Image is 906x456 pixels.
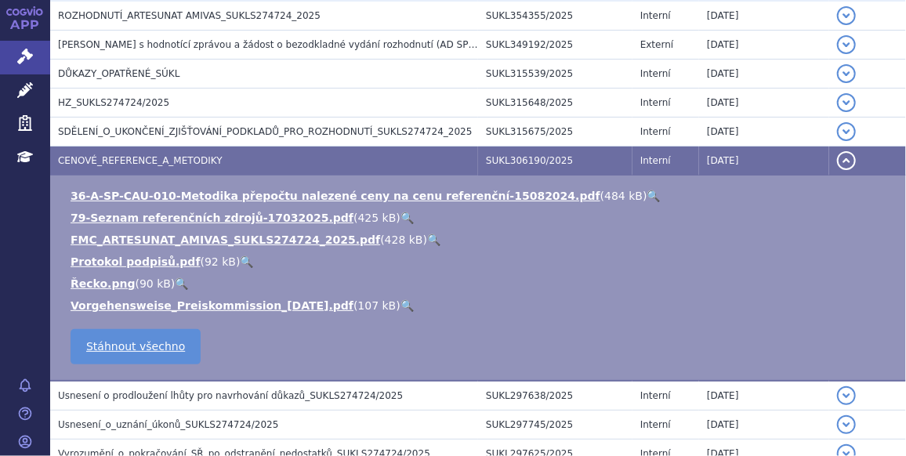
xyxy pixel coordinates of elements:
[640,97,671,108] span: Interní
[427,233,440,246] a: 🔍
[71,254,890,270] li: ( )
[358,212,397,224] span: 425 kB
[640,419,671,430] span: Interní
[58,126,472,137] span: SDĚLENÍ_O_UKONČENÍ_ZJIŠŤOVÁNÍ_PODKLADŮ_PRO_ROZHODNUTÍ_SUKLS274724_2025
[71,210,890,226] li: ( )
[71,188,890,204] li: ( )
[478,147,632,176] td: SUKL306190/2025
[71,276,890,291] li: ( )
[699,2,829,31] td: [DATE]
[478,381,632,411] td: SUKL297638/2025
[71,255,201,268] a: Protokol podpisů.pdf
[58,97,169,108] span: HZ_SUKLS274724/2025
[478,118,632,147] td: SUKL315675/2025
[640,39,673,50] span: Externí
[647,190,661,202] a: 🔍
[837,6,856,25] button: detail
[478,60,632,89] td: SUKL315539/2025
[604,190,643,202] span: 484 kB
[400,299,414,312] a: 🔍
[358,299,397,312] span: 107 kB
[699,31,829,60] td: [DATE]
[699,147,829,176] td: [DATE]
[699,381,829,411] td: [DATE]
[58,39,842,50] span: Souhlas s hodnotící zprávou a žádost o bezodkladné vydání rozhodnutí (AD SPZN SUKLS274724/2025 (M...
[58,390,403,401] span: Usnesení o prodloužení lhůty pro navrhování důkazů_SUKLS274724/2025
[58,419,278,430] span: Usnesení_o_uznání_úkonů_SUKLS274724/2025
[71,190,600,202] a: 36-A-SP-CAU-010-Metodika přepočtu nalezené ceny na cenu referenční-15082024.pdf
[699,60,829,89] td: [DATE]
[837,386,856,405] button: detail
[205,255,236,268] span: 92 kB
[837,151,856,170] button: detail
[175,277,188,290] a: 🔍
[71,299,353,312] a: Vorgehensweise_Preiskommission_[DATE].pdf
[837,415,856,434] button: detail
[58,68,179,79] span: DŮKAZY_OPATŘENÉ_SÚKL
[71,298,890,313] li: ( )
[400,212,414,224] a: 🔍
[699,411,829,440] td: [DATE]
[478,2,632,31] td: SUKL354355/2025
[640,68,671,79] span: Interní
[58,155,223,166] span: CENOVÉ_REFERENCE_A_METODIKY
[478,31,632,60] td: SUKL349192/2025
[385,233,423,246] span: 428 kB
[71,212,353,224] a: 79-Seznam referenčních zdrojů-17032025.pdf
[240,255,253,268] a: 🔍
[478,411,632,440] td: SUKL297745/2025
[58,10,321,21] span: ROZHODNUTÍ_ARTESUNAT AMIVAS_SUKLS274724_2025
[71,329,201,364] a: Stáhnout všechno
[640,155,671,166] span: Interní
[71,232,890,248] li: ( )
[837,64,856,83] button: detail
[478,89,632,118] td: SUKL315648/2025
[837,35,856,54] button: detail
[71,277,135,290] a: Řecko.png
[699,118,829,147] td: [DATE]
[71,233,380,246] a: FMC_ARTESUNAT_AMIVAS_SUKLS274724_2025.pdf
[837,122,856,141] button: detail
[699,89,829,118] td: [DATE]
[640,390,671,401] span: Interní
[640,10,671,21] span: Interní
[837,93,856,112] button: detail
[640,126,671,137] span: Interní
[140,277,171,290] span: 90 kB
